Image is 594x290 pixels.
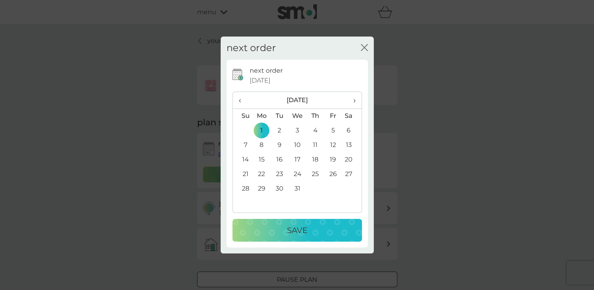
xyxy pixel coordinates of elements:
[288,108,306,123] th: We
[250,66,283,76] p: next order
[288,167,306,182] td: 24
[253,182,271,196] td: 29
[324,152,342,167] td: 19
[342,167,361,182] td: 27
[324,123,342,138] td: 5
[270,138,288,152] td: 9
[233,167,253,182] td: 21
[233,182,253,196] td: 28
[288,123,306,138] td: 3
[270,152,288,167] td: 16
[288,152,306,167] td: 17
[270,108,288,123] th: Tu
[233,138,253,152] td: 7
[233,108,253,123] th: Su
[342,108,361,123] th: Sa
[253,108,271,123] th: Mo
[270,182,288,196] td: 30
[270,167,288,182] td: 23
[233,152,253,167] td: 14
[306,138,324,152] td: 11
[324,108,342,123] th: Fr
[306,108,324,123] th: Th
[270,123,288,138] td: 2
[342,138,361,152] td: 13
[361,44,368,52] button: close
[342,152,361,167] td: 20
[324,167,342,182] td: 26
[232,219,362,242] button: Save
[227,42,276,54] h2: next order
[250,75,270,86] span: [DATE]
[287,224,307,237] p: Save
[253,92,342,109] th: [DATE]
[253,123,271,138] td: 1
[306,123,324,138] td: 4
[253,167,271,182] td: 22
[306,167,324,182] td: 25
[306,152,324,167] td: 18
[347,92,355,108] span: ›
[239,92,247,108] span: ‹
[288,138,306,152] td: 10
[253,152,271,167] td: 15
[253,138,271,152] td: 8
[324,138,342,152] td: 12
[342,123,361,138] td: 6
[288,182,306,196] td: 31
